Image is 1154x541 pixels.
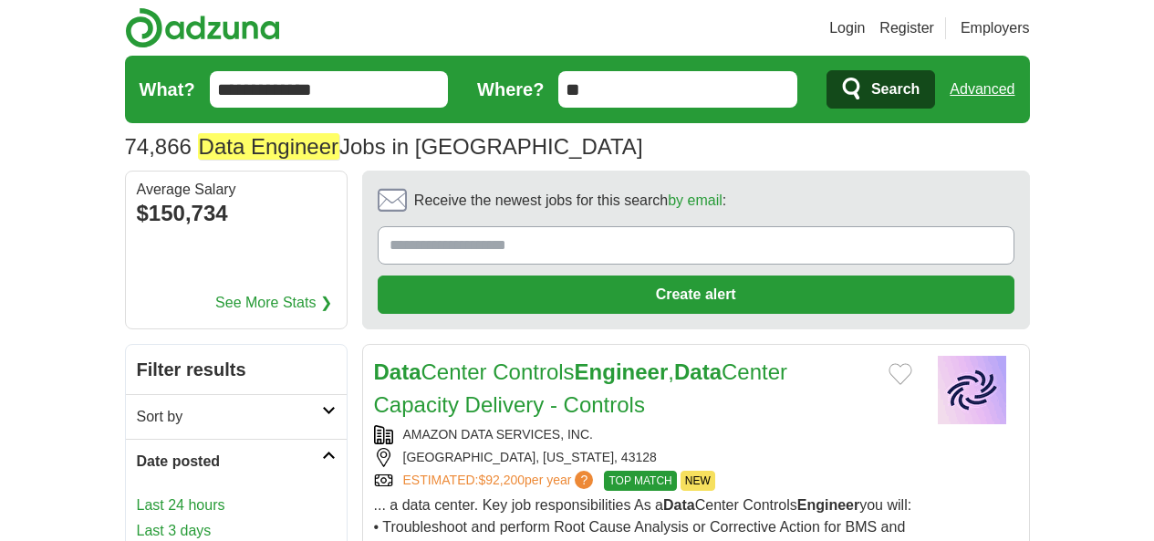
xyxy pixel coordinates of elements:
[871,71,920,108] span: Search
[137,197,336,230] div: $150,734
[137,494,336,516] a: Last 24 hours
[126,345,347,394] h2: Filter results
[378,276,1014,314] button: Create alert
[374,359,788,417] a: DataCenter ControlsEngineer,DataCenter Capacity Delivery - Controls
[681,471,715,491] span: NEW
[797,497,859,513] strong: Engineer
[674,359,722,384] strong: Data
[604,471,676,491] span: TOP MATCH
[879,17,934,39] a: Register
[137,406,322,428] h2: Sort by
[829,17,865,39] a: Login
[950,71,1014,108] a: Advanced
[889,363,912,385] button: Add to favorite jobs
[137,182,336,197] div: Average Salary
[374,359,421,384] strong: Data
[126,439,347,484] a: Date posted
[827,70,935,109] button: Search
[403,471,598,491] a: ESTIMATED:$92,200per year?
[125,7,280,48] img: Adzuna logo
[137,451,322,473] h2: Date posted
[374,448,912,467] div: [GEOGRAPHIC_DATA], [US_STATE], 43128
[215,292,332,314] a: See More Stats ❯
[140,76,195,103] label: What?
[478,473,525,487] span: $92,200
[414,190,726,212] span: Receive the newest jobs for this search :
[668,192,723,208] a: by email
[961,17,1030,39] a: Employers
[575,359,669,384] strong: Engineer
[663,497,695,513] strong: Data
[477,76,544,103] label: Where?
[126,394,347,439] a: Sort by
[198,133,339,160] em: Data Engineer
[374,425,912,444] div: AMAZON DATA SERVICES, INC.
[575,471,593,489] span: ?
[125,130,192,163] span: 74,866
[125,134,643,159] h1: Jobs in [GEOGRAPHIC_DATA]
[927,356,1018,424] img: Company logo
